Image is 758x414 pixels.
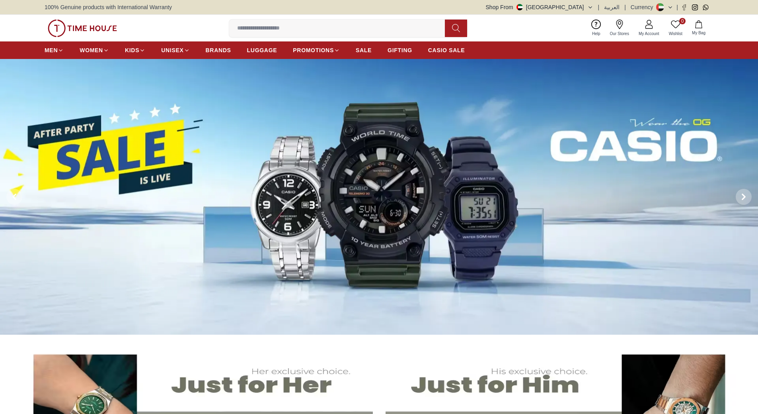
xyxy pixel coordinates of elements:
[161,43,189,57] a: UNISEX
[428,46,465,54] span: CASIO SALE
[587,18,605,38] a: Help
[247,43,277,57] a: LUGGAGE
[293,46,334,54] span: PROMOTIONS
[125,43,145,57] a: KIDS
[161,46,183,54] span: UNISEX
[80,43,109,57] a: WOMEN
[676,3,678,11] span: |
[356,43,372,57] a: SALE
[45,3,172,11] span: 100% Genuine products with International Warranty
[664,18,687,38] a: 0Wishlist
[80,46,103,54] span: WOMEN
[589,31,604,37] span: Help
[689,30,709,36] span: My Bag
[598,3,600,11] span: |
[679,18,686,24] span: 0
[631,3,657,11] div: Currency
[666,31,686,37] span: Wishlist
[607,31,632,37] span: Our Stores
[486,3,593,11] button: Shop From[GEOGRAPHIC_DATA]
[428,43,465,57] a: CASIO SALE
[293,43,340,57] a: PROMOTIONS
[206,43,231,57] a: BRANDS
[624,3,626,11] span: |
[206,46,231,54] span: BRANDS
[45,43,64,57] a: MEN
[388,46,412,54] span: GIFTING
[125,46,139,54] span: KIDS
[605,18,634,38] a: Our Stores
[687,19,710,37] button: My Bag
[356,46,372,54] span: SALE
[692,4,698,10] a: Instagram
[681,4,687,10] a: Facebook
[247,46,277,54] span: LUGGAGE
[48,20,117,37] img: ...
[516,4,523,10] img: United Arab Emirates
[45,46,58,54] span: MEN
[604,3,620,11] button: العربية
[703,4,709,10] a: Whatsapp
[635,31,663,37] span: My Account
[388,43,412,57] a: GIFTING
